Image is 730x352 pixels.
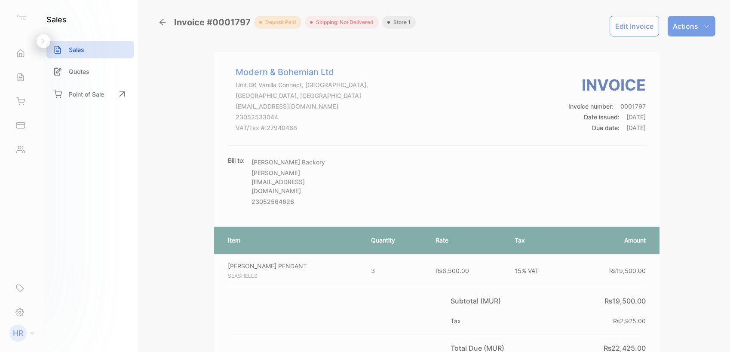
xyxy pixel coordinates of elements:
[236,66,368,79] p: Modern & Bohemian Ltd
[228,156,245,165] p: Bill to:
[604,297,646,305] span: ₨19,500.00
[694,316,730,352] iframe: LiveChat chat widget
[613,317,646,325] span: ₨2,925.00
[15,11,28,24] img: logo
[436,267,469,274] span: ₨6,500.00
[390,18,411,26] span: Store 1
[252,168,350,195] p: [PERSON_NAME][EMAIL_ADDRESS][DOMAIN_NAME]
[515,236,562,245] p: Tax
[252,197,350,206] p: 23052564626
[579,236,646,245] p: Amount
[451,316,464,325] p: Tax
[313,18,374,26] span: Shipping: Not Delivered
[673,21,698,31] p: Actions
[609,267,646,274] span: ₨19,500.00
[568,73,646,97] h3: Invoice
[584,113,620,121] span: Date issued:
[620,103,646,110] span: 0001797
[228,236,354,245] p: Item
[46,63,134,80] a: Quotes
[451,296,504,306] p: Subtotal (MUR)
[236,102,368,111] p: [EMAIL_ADDRESS][DOMAIN_NAME]
[69,45,84,54] p: Sales
[610,16,659,36] button: Edit Invoice
[236,91,368,100] p: [GEOGRAPHIC_DATA], [GEOGRAPHIC_DATA]
[262,18,296,26] span: deposit paid
[568,103,613,110] span: Invoice number:
[436,236,497,245] p: Rate
[46,41,134,58] a: Sales
[626,113,646,121] span: [DATE]
[46,14,67,25] h1: sales
[46,85,134,103] a: Point of Sale
[174,16,254,29] span: Invoice #0001797
[228,261,356,270] p: [PERSON_NAME] PENDANT
[371,266,418,275] p: 3
[236,80,368,89] p: Unit G6 Vanilla Connect, [GEOGRAPHIC_DATA],
[236,123,368,132] p: VAT/Tax #: 27940468
[371,236,418,245] p: Quantity
[69,90,104,99] p: Point of Sale
[252,158,350,167] p: [PERSON_NAME] Backory
[668,16,715,36] button: Actions
[13,328,23,339] p: HR
[592,124,620,131] span: Due date:
[626,124,646,131] span: [DATE]
[228,272,356,280] p: SEASHELLS
[236,112,368,121] p: 23052533044
[69,67,89,76] p: Quotes
[515,266,562,275] p: 15% VAT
